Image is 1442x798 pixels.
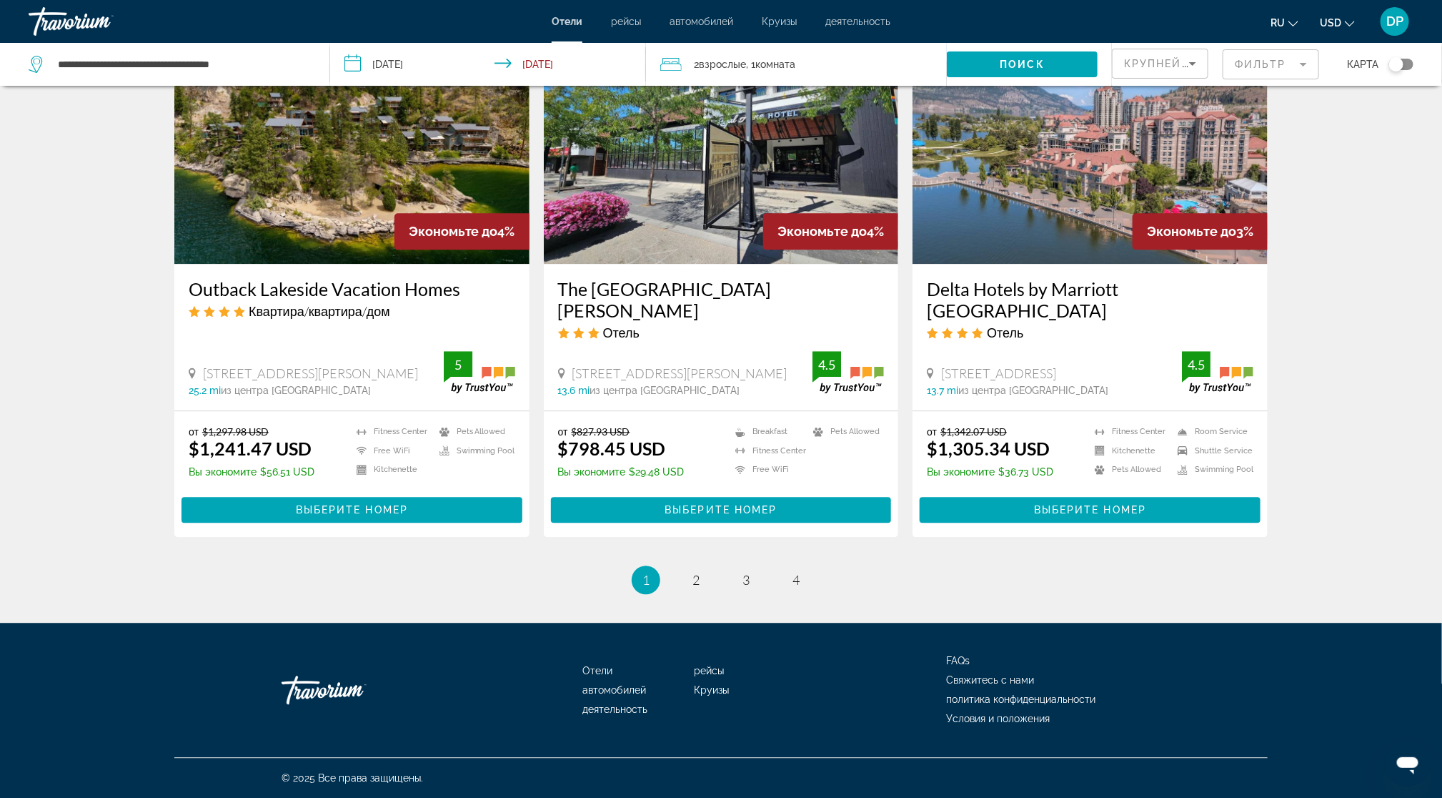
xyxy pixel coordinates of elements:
[1170,464,1253,476] li: Swimming Pool
[432,425,515,438] li: Pets Allowed
[552,16,582,27] a: Отели
[249,303,390,319] span: Квартира/квартира/дом
[1088,445,1170,457] li: Kitchenette
[189,278,515,300] h3: Outback Lakeside Vacation Homes
[777,224,867,239] span: Экономьте до
[742,572,750,588] span: 3
[189,303,515,319] div: 4 star Apartment
[670,16,733,27] a: автомобилей
[1088,425,1170,438] li: Fitness Center
[1320,17,1341,29] span: USD
[1133,213,1268,250] div: 3%
[941,365,1056,381] span: [STREET_ADDRESS]
[695,684,730,696] a: Круизы
[582,665,612,676] a: Отели
[692,572,700,588] span: 2
[1386,14,1403,29] span: DP
[182,497,522,523] button: Выберите номер
[812,351,884,393] img: trustyou-badge.svg
[806,425,884,438] li: Pets Allowed
[913,35,1268,264] img: Hotel image
[946,674,1034,686] a: Свяжитесь с нами
[282,772,423,784] span: © 2025 Все права защищены.
[182,501,522,516] a: Выберите номер
[920,501,1260,516] a: Выберите номер
[1223,49,1319,80] button: Filter
[927,325,1253,340] div: 4 star Hotel
[572,365,787,381] span: [STREET_ADDRESS][PERSON_NAME]
[558,466,685,478] p: $29.48 USD
[1124,58,1298,69] span: Крупнейшие сбережения
[700,59,747,70] span: Взрослые
[927,385,958,396] span: 13.7 mi
[1182,351,1253,393] img: trustyou-badge.svg
[946,655,970,666] a: FAQs
[1347,54,1378,74] span: карта
[558,438,666,459] ins: $798.45 USD
[1182,356,1210,373] div: 4.5
[582,684,646,696] span: автомобилей
[825,16,890,27] a: деятельность
[202,425,269,438] del: $1,297.98 USD
[756,59,796,70] span: Комната
[611,16,641,27] a: рейсы
[792,572,800,588] span: 4
[349,425,432,438] li: Fitness Center
[946,713,1050,724] a: Условия и положения
[603,325,640,340] span: Отель
[1034,504,1146,516] span: Выберите номер
[296,504,408,516] span: Выберите номер
[29,3,171,40] a: Travorium
[189,466,314,478] p: $56.51 USD
[728,445,806,457] li: Fitness Center
[394,213,529,250] div: 4%
[987,325,1023,340] span: Отель
[544,35,899,264] img: Hotel image
[695,54,747,74] span: 2
[558,385,590,396] span: 13.6 mi
[1088,464,1170,476] li: Pets Allowed
[665,504,777,516] span: Выберите номер
[432,445,515,457] li: Swimming Pool
[189,425,199,438] span: от
[946,694,1095,705] span: политика конфиденциальности
[940,425,1007,438] del: $1,342.07 USD
[349,464,432,476] li: Kitchenette
[642,572,650,588] span: 1
[330,43,646,86] button: Check-in date: Dec 6, 2025 Check-out date: Dec 12, 2025
[189,438,312,459] ins: $1,241.47 USD
[174,35,529,264] img: Hotel image
[444,351,515,393] img: trustyou-badge.svg
[558,278,885,321] a: The [GEOGRAPHIC_DATA][PERSON_NAME]
[582,704,647,715] a: деятельность
[174,566,1268,594] nav: Pagination
[189,385,221,396] span: 25.2 mi
[646,43,948,86] button: Travelers: 2 adults, 0 children
[558,425,568,438] span: от
[1320,12,1355,33] button: Change currency
[572,425,630,438] del: $827.93 USD
[728,425,806,438] li: Breakfast
[927,438,1050,459] ins: $1,305.34 USD
[349,445,432,457] li: Free WiFi
[1170,445,1253,457] li: Shuttle Service
[927,466,1053,478] p: $36.73 USD
[747,54,796,74] span: , 1
[1385,741,1431,787] iframe: Кнопка запуска окна обмена сообщениями
[409,224,498,239] span: Экономьте до
[189,466,257,478] span: Вы экономите
[221,385,371,396] span: из центра [GEOGRAPHIC_DATA]
[1000,59,1045,70] span: Поиск
[927,278,1253,321] h3: Delta Hotels by Marriott [GEOGRAPHIC_DATA]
